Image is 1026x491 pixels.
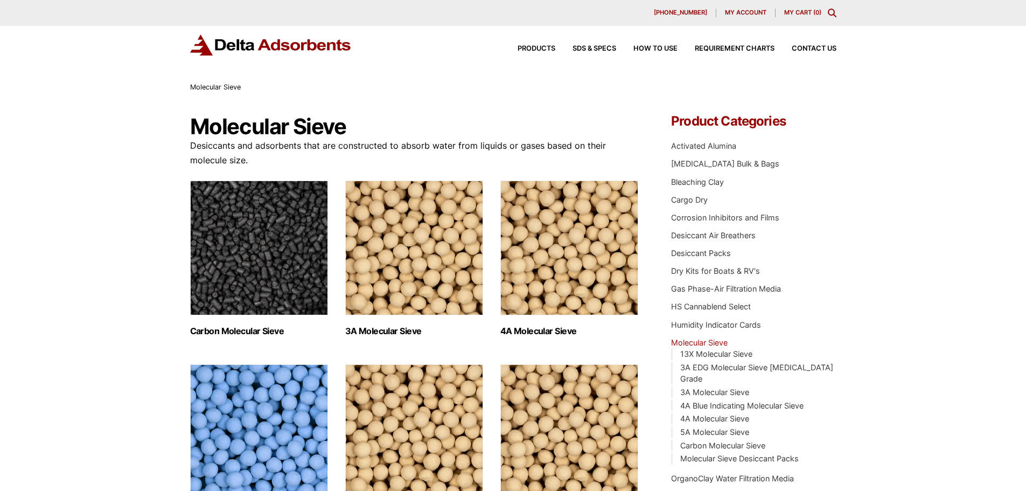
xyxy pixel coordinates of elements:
[792,45,836,52] span: Contact Us
[680,349,752,358] a: 13X Molecular Sieve
[573,45,616,52] span: SDS & SPECS
[680,427,749,437] a: 5A Molecular Sieve
[680,414,749,423] a: 4A Molecular Sieve
[645,9,716,17] a: [PHONE_NUMBER]
[680,388,749,397] a: 3A Molecular Sieve
[190,139,639,168] p: Desiccants and adsorbents that are constructed to absorb water from liquids or gases based on the...
[190,326,328,336] h2: Carbon Molecular Sieve
[680,363,833,384] a: 3A EDG Molecular Sieve [MEDICAL_DATA] Grade
[725,10,766,16] span: My account
[671,115,836,128] h4: Product Categories
[190,83,241,91] span: Molecular Sieve
[828,9,836,17] div: Toggle Modal Content
[500,181,638,336] a: Visit product category 4A Molecular Sieve
[190,181,328,336] a: Visit product category Carbon Molecular Sieve
[190,115,639,139] h1: Molecular Sieve
[680,454,799,463] a: Molecular Sieve Desiccant Packs
[671,320,761,329] a: Humidity Indicator Cards
[633,45,678,52] span: How to Use
[774,45,836,52] a: Contact Us
[784,9,821,16] a: My Cart (0)
[190,181,328,315] img: Carbon Molecular Sieve
[500,326,638,336] h2: 4A Molecular Sieve
[555,45,616,52] a: SDS & SPECS
[671,474,794,483] a: OrganoClay Water Filtration Media
[190,34,352,56] img: Delta Adsorbents
[671,338,728,347] a: Molecular Sieve
[815,9,819,16] span: 0
[500,181,638,315] img: 4A Molecular Sieve
[680,401,804,410] a: 4A Blue Indicating Molecular Sieve
[345,181,483,336] a: Visit product category 3A Molecular Sieve
[716,9,776,17] a: My account
[518,45,555,52] span: Products
[671,177,724,186] a: Bleaching Clay
[616,45,678,52] a: How to Use
[671,231,756,240] a: Desiccant Air Breathers
[345,326,483,336] h2: 3A Molecular Sieve
[671,159,779,168] a: [MEDICAL_DATA] Bulk & Bags
[671,213,779,222] a: Corrosion Inhibitors and Films
[671,248,731,258] a: Desiccant Packs
[695,45,774,52] span: Requirement Charts
[671,141,736,150] a: Activated Alumina
[680,441,765,450] a: Carbon Molecular Sieve
[654,10,707,16] span: [PHONE_NUMBER]
[500,45,555,52] a: Products
[671,266,760,275] a: Dry Kits for Boats & RV's
[345,181,483,315] img: 3A Molecular Sieve
[671,195,708,204] a: Cargo Dry
[671,302,751,311] a: HS Cannablend Select
[671,284,781,293] a: Gas Phase-Air Filtration Media
[678,45,774,52] a: Requirement Charts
